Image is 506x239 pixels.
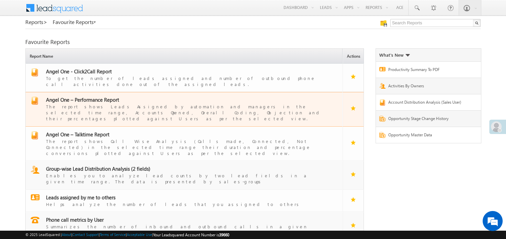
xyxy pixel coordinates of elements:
input: Search Reports [390,19,481,27]
div: What's New [379,52,410,58]
a: report Angel One - Click2Call ReportTo get the number of leads assigned and number of outbound ph... [29,68,340,87]
span: Report Name [27,50,342,63]
a: Account Distribution Analysis (Sales User) [388,99,466,107]
img: report [31,217,39,223]
div: Helps analyze the number of leads that you assigned to others [46,201,330,207]
div: The report shows Call Wise Analysis (Calls made, Connected, Not Connected) in the selected time r... [46,138,330,156]
a: Terms of Service [100,232,126,237]
span: Angel One – Performance Report [46,96,119,103]
img: report [31,97,39,105]
span: > [43,18,47,26]
a: Favourite Reports [53,19,96,25]
div: Enables you to analyze lead counts by two lead fields in a given time range. The data is presente... [46,172,330,185]
span: Your Leadsquared Account Number is [153,232,229,237]
img: report [31,194,40,200]
img: report [31,166,39,174]
a: Acceptable Use [127,232,152,237]
a: Productivity Summary To PDF [388,67,466,74]
a: report Phone call metrics by UserSummarizes the number of inbound and outbound calls in a given t... [29,217,340,236]
a: Contact Support [72,232,99,237]
img: Report [379,83,386,89]
span: Leads assigned by me to others [46,194,115,201]
a: report Angel One – Performance ReportThe report shows Leads Assigned by automation and managers i... [29,97,340,122]
img: Report [379,132,386,138]
div: The report shows Leads Assigned by automation and managers in the selected time range, Accounts O... [46,103,330,122]
a: Reports> [25,19,47,25]
img: Manage all your saved reports! [380,20,387,27]
a: report Leads assigned by me to othersHelps analyze the number of leads that you assigned to others [29,194,340,207]
a: Opportunity Master Data [388,132,466,140]
div: Favourite Reports [25,39,481,45]
a: report Group-wise Lead Distribution Analysis (2 fields)Enables you to analyze lead counts by two ... [29,166,340,185]
a: report Angel One – Talktime ReportThe report shows Call Wise Analysis (Calls made, Connected, Not... [29,131,340,156]
img: report [31,68,39,76]
img: report [31,131,39,139]
div: To get the number of leads assigned and number of outbound phone call activities done out of the ... [46,75,330,87]
span: Angel One – Talktime Report [46,131,109,138]
span: Phone call metrics by User [46,216,104,223]
span: © 2025 LeadSquared | | | | | [25,232,229,238]
img: Report [379,99,386,106]
span: Actions [345,50,364,63]
span: 39660 [219,232,229,237]
img: Report [379,67,386,71]
img: What's new [405,54,410,57]
img: Report [379,116,386,122]
div: Summarizes the number of inbound and outbound calls in a given timeperiod by users [46,223,330,236]
span: Group-wise Lead Distribution Analysis (2 fields) [46,165,150,172]
a: Opportunity Stage Change History [388,116,466,123]
span: Angel One - Click2Call Report [46,68,112,75]
a: About [62,232,71,237]
a: Activities By Owners [388,83,466,91]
